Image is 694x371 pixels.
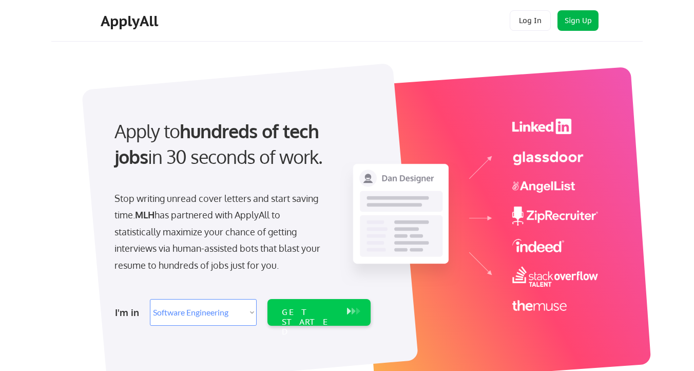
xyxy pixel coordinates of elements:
div: ApplyAll [101,12,161,30]
div: Stop writing unread cover letters and start saving time. has partnered with ApplyAll to statistic... [114,190,325,273]
div: I'm in [115,304,144,321]
div: GET STARTED [282,307,337,337]
strong: hundreds of tech jobs [114,119,323,168]
button: Sign Up [557,10,599,31]
button: Log In [510,10,551,31]
div: Apply to in 30 seconds of work. [114,118,367,170]
strong: MLH [135,209,155,220]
